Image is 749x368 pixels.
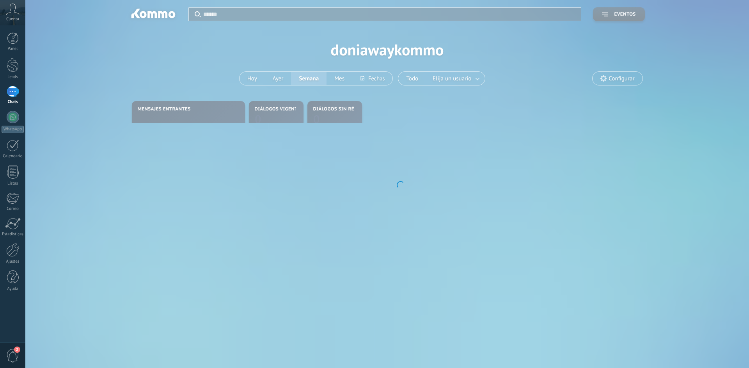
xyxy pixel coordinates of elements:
[2,126,24,133] div: WhatsApp
[6,17,19,22] span: Cuenta
[2,75,24,80] div: Leads
[2,206,24,212] div: Correo
[2,259,24,264] div: Ajustes
[2,154,24,159] div: Calendario
[2,232,24,237] div: Estadísticas
[2,100,24,105] div: Chats
[14,347,20,353] span: 2
[2,46,24,52] div: Panel
[2,181,24,186] div: Listas
[2,286,24,292] div: Ayuda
